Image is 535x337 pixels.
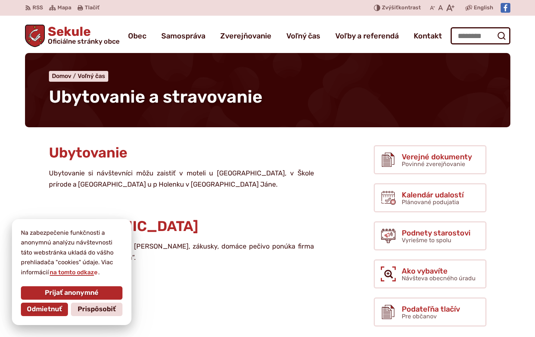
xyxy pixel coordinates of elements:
[402,229,470,237] span: Podnety starostovi
[45,25,119,45] span: Sekule
[220,25,271,46] a: Zverejňovanie
[52,72,71,79] span: Domov
[48,38,119,45] span: Oficiálne stránky obce
[382,4,398,11] span: Zvýšiť
[49,269,98,276] a: na tomto odkaze
[49,144,127,161] span: Ubytovanie
[474,3,493,12] span: English
[161,25,205,46] a: Samospráva
[45,289,99,297] span: Prijať anonymné
[57,3,71,12] span: Mapa
[374,221,486,250] a: Podnety starostovi Vyriešme to spolu
[21,286,122,300] button: Prijať anonymné
[21,303,68,316] button: Odmietnuť
[49,218,198,235] span: [GEOGRAPHIC_DATA]
[501,3,510,13] img: Prejsť na Facebook stránku
[402,153,472,161] span: Verejné dokumenty
[374,183,486,212] a: Kalendár udalostí Plánované podujatia
[374,297,486,327] a: Podateľňa tlačív Pre občanov
[78,72,105,79] a: Voľný čas
[128,25,146,46] a: Obec
[402,305,460,313] span: Podateľňa tlačív
[402,191,464,199] span: Kalendár udalostí
[402,313,437,320] span: Pre občanov
[402,160,465,168] span: Povinné zverejňovanie
[374,259,486,288] a: Ako vybavíte Návšteva obecného úradu
[32,3,43,12] span: RSS
[49,87,262,107] span: Ubytovanie a stravovanie
[402,267,476,275] span: Ako vybavíte
[402,237,451,244] span: Vyriešme to spolu
[85,5,99,11] span: Tlačiť
[472,3,495,12] a: English
[402,199,459,206] span: Plánované podujatia
[382,5,421,11] span: kontrast
[402,275,476,282] span: Návšteva obecného úradu
[71,303,122,316] button: Prispôsobiť
[49,168,314,190] p: Ubytovanie si návštevníci môžu zaistiť v moteli u [GEOGRAPHIC_DATA], v Škole prírode a [GEOGRAPHI...
[25,25,120,47] a: Logo Sekule, prejsť na domovskú stránku.
[286,25,320,46] a: Voľný čas
[49,241,314,263] p: Desiatové polievky, obedy, [PERSON_NAME], zákusky, domáce pečivo ponúka firma Vyma v zariadení „P...
[21,228,122,277] p: Na zabezpečenie funkčnosti a anonymnú analýzu návštevnosti táto webstránka ukladá do vášho prehli...
[414,25,442,46] a: Kontakt
[78,305,116,313] span: Prispôsobiť
[335,25,399,46] a: Voľby a referendá
[52,72,78,79] a: Domov
[374,145,486,174] a: Verejné dokumenty Povinné zverejňovanie
[25,25,45,47] img: Prejsť na domovskú stránku
[49,268,314,280] p: Zdieľajte
[27,305,62,313] span: Odmietnuť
